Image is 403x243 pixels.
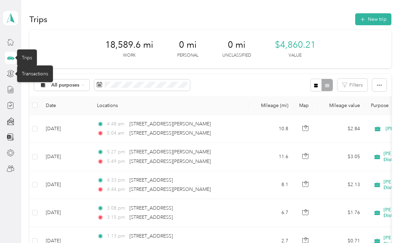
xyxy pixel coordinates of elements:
[129,158,211,164] span: [STREET_ADDRESS][PERSON_NAME]
[40,143,92,171] td: [DATE]
[129,233,173,239] span: [STREET_ADDRESS]
[249,171,294,199] td: 8.1
[129,177,173,183] span: [STREET_ADDRESS]
[318,171,365,199] td: $2.13
[107,214,126,221] span: 3:15 pm
[17,65,53,82] div: Transactions
[51,83,80,88] span: All purposes
[249,199,294,227] td: 6.7
[107,232,126,240] span: 1:13 pm
[107,158,126,165] span: 5:49 pm
[129,121,211,127] span: [STREET_ADDRESS][PERSON_NAME]
[318,115,365,143] td: $2.84
[249,115,294,143] td: 10.8
[222,52,251,59] p: Unclassified
[318,143,365,171] td: $3.05
[129,130,211,136] span: [STREET_ADDRESS][PERSON_NAME]
[92,96,249,115] th: Locations
[177,52,198,59] p: Personal
[129,205,173,211] span: [STREET_ADDRESS]
[228,40,246,50] span: 0 mi
[365,205,403,243] iframe: Everlance-gr Chat Button Frame
[40,115,92,143] td: [DATE]
[355,13,391,25] button: New trip
[40,171,92,199] td: [DATE]
[179,40,197,50] span: 0 mi
[40,199,92,227] td: [DATE]
[318,199,365,227] td: $1.76
[105,40,153,50] span: 18,589.6 mi
[249,96,294,115] th: Mileage (mi)
[107,148,126,156] span: 5:27 pm
[249,143,294,171] td: 11.6
[337,79,367,91] button: Filters
[294,96,318,115] th: Map
[29,16,47,23] h1: Trips
[107,177,126,184] span: 4:33 pm
[129,214,173,220] span: [STREET_ADDRESS]
[107,186,126,193] span: 4:44 pm
[107,204,126,212] span: 3:08 pm
[275,40,316,50] span: $4,860.21
[107,130,126,137] span: 5:04 am
[129,149,211,155] span: [STREET_ADDRESS][PERSON_NAME]
[123,52,136,59] p: Work
[129,186,211,192] span: [STREET_ADDRESS][PERSON_NAME]
[40,96,92,115] th: Date
[17,49,37,66] div: Trips
[107,120,126,128] span: 4:48 am
[289,52,302,59] p: Value
[318,96,365,115] th: Mileage value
